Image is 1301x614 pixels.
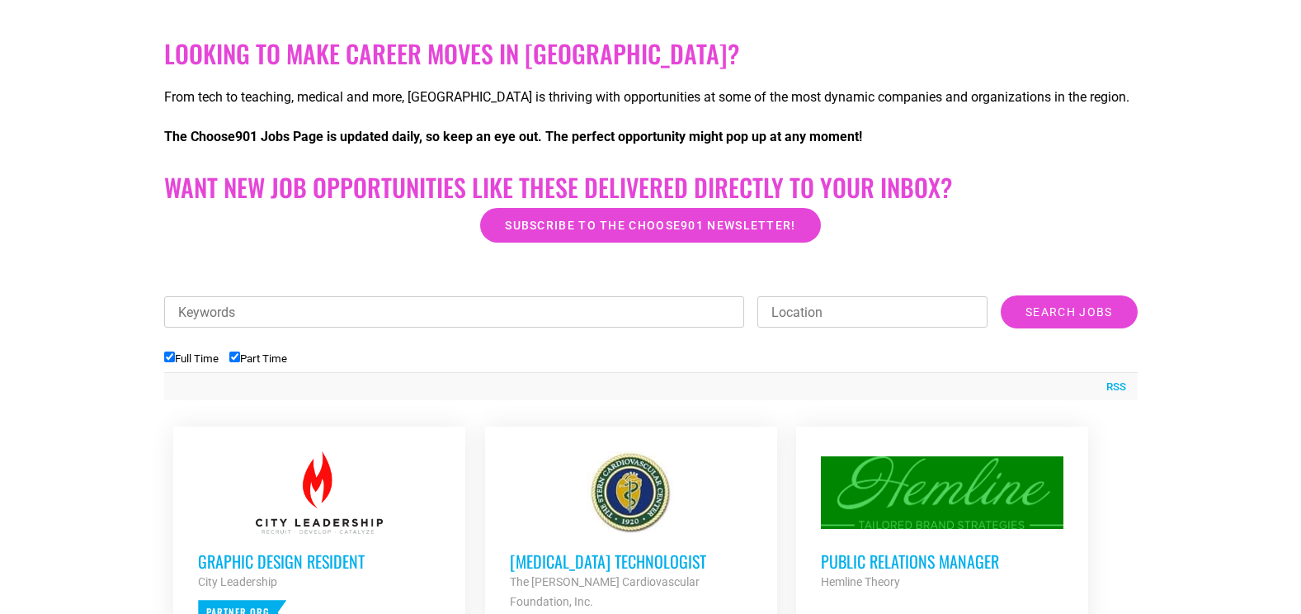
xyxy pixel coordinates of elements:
[164,129,862,144] strong: The Choose901 Jobs Page is updated daily, so keep an eye out. The perfect opportunity might pop u...
[229,352,287,365] label: Part Time
[510,575,700,608] strong: The [PERSON_NAME] Cardiovascular Foundation, Inc.
[229,352,240,362] input: Part Time
[480,208,820,243] a: Subscribe to the Choose901 newsletter!
[164,172,1138,202] h2: Want New Job Opportunities like these Delivered Directly to your Inbox?
[164,87,1138,107] p: From tech to teaching, medical and more, [GEOGRAPHIC_DATA] is thriving with opportunities at some...
[510,550,752,572] h3: [MEDICAL_DATA] Technologist
[505,220,795,231] span: Subscribe to the Choose901 newsletter!
[1001,295,1137,328] input: Search Jobs
[198,550,441,572] h3: Graphic Design Resident
[1098,379,1126,395] a: RSS
[164,352,175,362] input: Full Time
[164,296,745,328] input: Keywords
[757,296,988,328] input: Location
[821,575,900,588] strong: Hemline Theory
[164,352,219,365] label: Full Time
[198,575,277,588] strong: City Leadership
[164,39,1138,68] h2: Looking to make career moves in [GEOGRAPHIC_DATA]?
[821,550,1063,572] h3: Public Relations Manager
